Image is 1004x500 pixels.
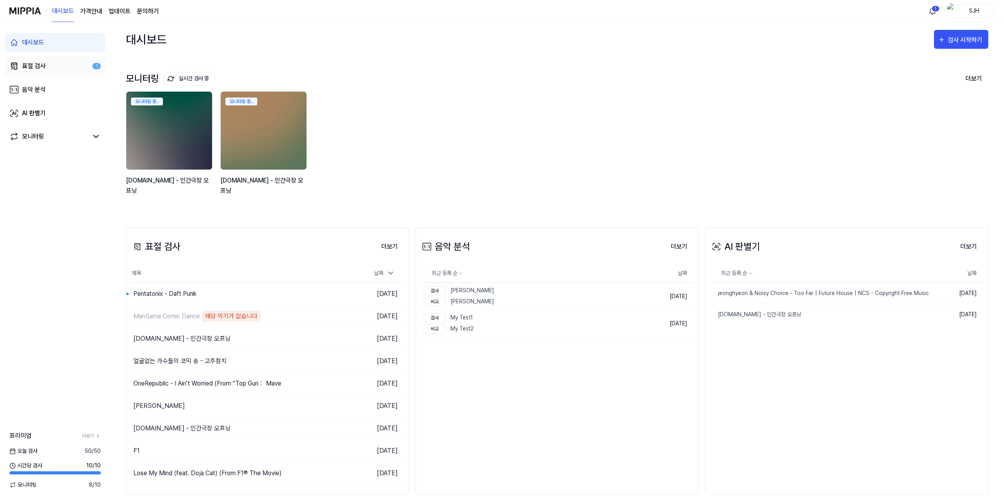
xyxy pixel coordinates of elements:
img: monitoring Icon [168,76,174,82]
td: [DATE] [336,462,404,485]
div: 검사 시작하기 [948,35,984,45]
a: 검사[PERSON_NAME]비교[PERSON_NAME] [421,283,639,310]
div: 대시보드 [126,30,167,49]
div: 비교 [424,297,446,306]
button: 실시간 검사 중 [163,72,216,85]
div: [DOMAIN_NAME] - 인간극장 오프닝 [133,334,231,343]
img: profile [947,3,956,19]
a: 대시보드 [5,33,105,52]
div: 얼굴없는 가수들의 코믹 송 - 고추참치 [133,356,227,366]
div: [PERSON_NAME] [424,286,494,295]
td: [DATE] [336,305,404,328]
div: 모니터링 [22,132,44,141]
div: jeonghyeon & Noisy Choice - Too Far | Future House | NCS - Copyright Free Music [710,289,929,297]
button: 더보기 [375,239,404,255]
span: 프리미엄 [9,431,31,441]
div: SJH [959,6,989,15]
div: 표절 검사 [22,61,46,71]
a: 대시보드 [52,0,74,22]
td: [DATE] [938,283,983,304]
button: 더보기 [954,239,983,255]
div: My Test1 [424,313,474,323]
a: 모니터링 중..backgroundIamge[DOMAIN_NAME] - 인간극장 오프닝 [126,91,214,204]
div: 모니터링 중.. [131,98,163,105]
div: 음악 분석 [22,85,46,94]
div: [DOMAIN_NAME] - 인간극장 오프닝 [126,175,214,196]
div: F1 [133,446,140,456]
a: 모니터링 [9,132,88,141]
td: [DATE] [938,304,983,325]
a: 더보기 [954,238,983,255]
div: [DOMAIN_NAME] - 인간극장 오프닝 [710,310,801,319]
span: 시간당 검사 [9,461,42,470]
td: [DATE] [336,350,404,373]
button: 알림1 [926,5,939,17]
td: [DATE] [336,395,404,417]
div: ManSama Comic Dance [133,312,200,321]
div: OneRepublic - I Ain’t Worried (From “Top Gun： Mave [133,379,281,388]
a: 음악 분석 [5,80,105,99]
div: AI 판별기 [710,240,760,254]
span: 50 / 50 [85,447,101,455]
a: 더보기 [664,238,694,255]
td: [DATE] [336,417,404,440]
a: jeonghyeon & Noisy Choice - Too Far | Future House | NCS - Copyright Free Music [710,283,938,304]
div: 검사 [424,313,446,323]
td: [DATE] [336,283,404,305]
img: backgroundIamge [221,92,306,170]
td: [DATE] [639,310,694,337]
div: [DOMAIN_NAME] - 인간극장 오프닝 [133,424,231,433]
button: 가격안내 [80,7,102,16]
div: 모니터링 [126,72,216,85]
a: 업데이트 [109,7,131,16]
span: 오늘 검사 [9,447,37,455]
a: [DOMAIN_NAME] - 인간극장 오프닝 [710,304,938,325]
div: AI 판별기 [22,109,46,118]
div: 해당 악기가 없습니다 [202,311,261,322]
td: [DATE] [639,283,694,310]
div: 음악 분석 [421,240,470,254]
button: profileSJH [944,4,995,18]
a: 모니터링 중..backgroundIamge[DOMAIN_NAME] - 인간극장 오프닝 [220,91,308,204]
div: 1 [932,6,939,12]
td: [DATE] [336,328,404,350]
div: 표절 검사 [131,240,181,254]
th: 제목 [131,264,336,283]
td: [DATE] [336,373,404,395]
th: 날짜 [639,264,694,283]
button: 검사 시작하기 [934,30,988,49]
button: 더보기 [959,70,988,87]
div: My Test2 [424,324,474,334]
div: Lose My Mind (feat. Doja Cat) (From F1® The Movie) [133,469,282,478]
div: [PERSON_NAME] [133,401,185,411]
div: 검사 [424,286,446,295]
div: [DOMAIN_NAME] - 인간극장 오프닝 [220,175,308,196]
a: 표절 검사1 [5,57,105,76]
div: Pentatonix - Daft Punk [133,289,196,299]
span: 10 / 10 [86,461,101,470]
img: backgroundIamge [126,92,212,170]
span: 모니터링 [9,481,37,489]
div: [PERSON_NAME] [424,297,494,306]
span: 8 / 10 [89,481,101,489]
div: 비교 [424,324,446,334]
a: 더보기 [375,238,404,255]
a: 더보기 [82,432,101,439]
a: AI 판별기 [5,104,105,123]
a: 검사My Test1비교My Test2 [421,310,639,337]
div: 대시보드 [22,38,44,47]
div: 날짜 [371,267,398,280]
button: 더보기 [664,239,694,255]
th: 날짜 [938,264,983,283]
img: 알림 [928,6,937,16]
td: [DATE] [336,440,404,462]
div: 모니터링 중.. [225,98,257,105]
div: 1 [92,63,101,70]
a: 문의하기 [137,7,159,16]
